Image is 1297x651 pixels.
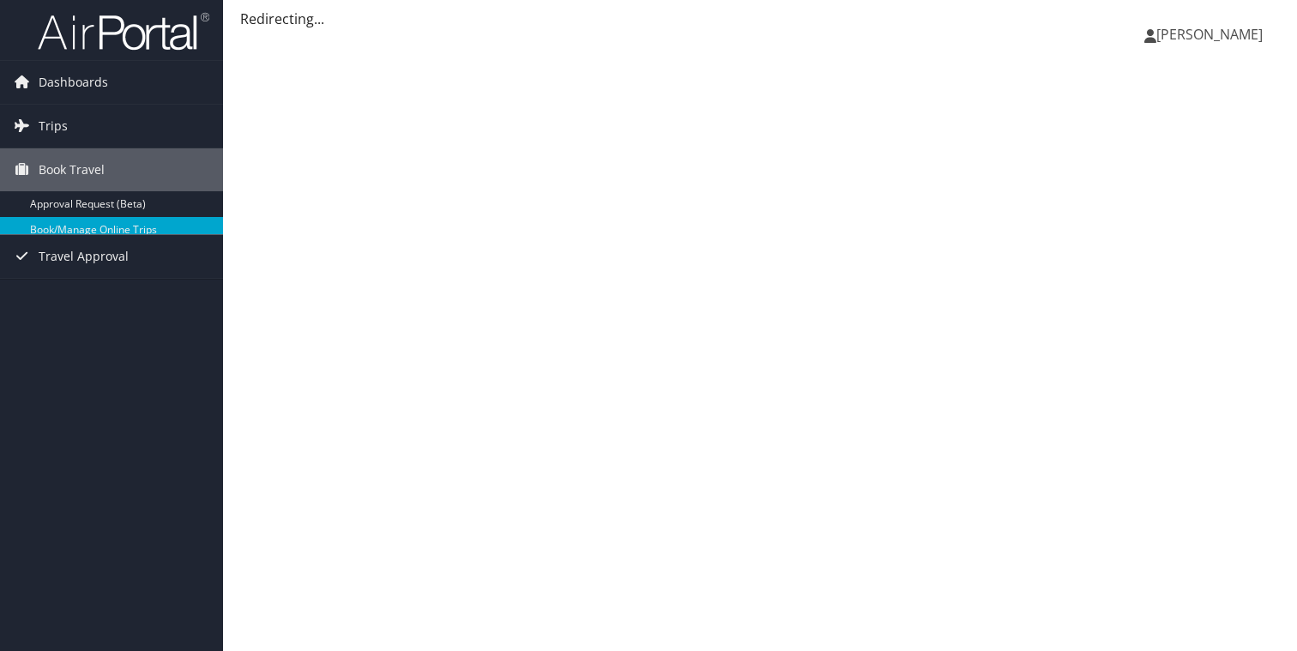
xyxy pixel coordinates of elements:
span: Book Travel [39,148,105,191]
span: Dashboards [39,61,108,104]
span: Trips [39,105,68,148]
img: airportal-logo.png [38,11,209,51]
span: [PERSON_NAME] [1156,25,1263,44]
a: [PERSON_NAME] [1144,9,1280,60]
div: Redirecting... [240,9,1280,29]
span: Travel Approval [39,235,129,278]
